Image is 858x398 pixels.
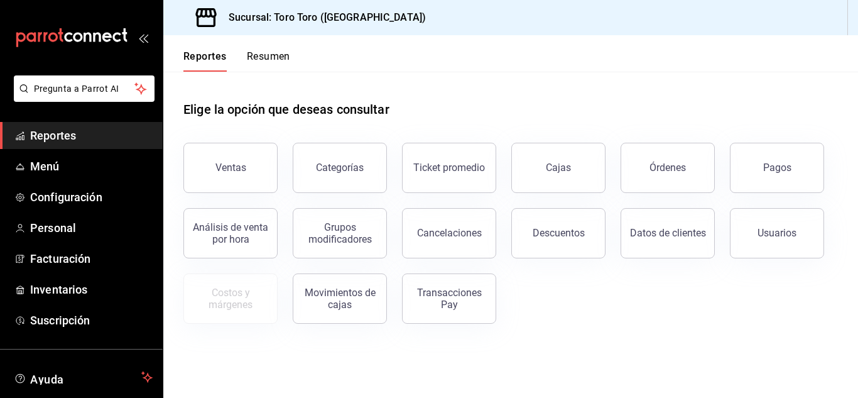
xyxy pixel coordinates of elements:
button: Pagos [730,143,824,193]
button: Descuentos [511,208,605,258]
div: navigation tabs [183,50,290,72]
span: Suscripción [30,312,153,329]
div: Ticket promedio [413,162,485,174]
div: Costos y márgenes [192,287,269,311]
button: Análisis de venta por hora [183,208,278,258]
button: Ticket promedio [402,143,496,193]
div: Descuentos [533,227,585,239]
div: Usuarios [758,227,796,239]
button: Reportes [183,50,227,72]
h1: Elige la opción que deseas consultar [183,100,389,119]
div: Transacciones Pay [410,287,488,311]
button: Cancelaciones [402,208,496,258]
span: Reportes [30,127,153,144]
h3: Sucursal: Toro Toro ([GEOGRAPHIC_DATA]) [219,10,426,25]
div: Categorías [316,162,364,174]
span: Configuración [30,189,153,206]
button: Pregunta a Parrot AI [14,75,155,102]
button: Resumen [247,50,290,72]
span: Ayuda [30,370,136,385]
span: Pregunta a Parrot AI [34,82,135,96]
button: Ventas [183,143,278,193]
div: Cajas [546,162,571,174]
span: Personal [30,219,153,236]
div: Cancelaciones [417,227,482,239]
button: Contrata inventarios para ver este reporte [183,274,278,324]
button: open_drawer_menu [138,33,148,43]
span: Facturación [30,250,153,267]
button: Cajas [511,143,605,193]
div: Pagos [763,162,791,174]
div: Órdenes [649,162,686,174]
button: Movimientos de cajas [293,274,387,324]
button: Usuarios [730,208,824,258]
button: Órdenes [621,143,715,193]
button: Grupos modificadores [293,208,387,258]
span: Inventarios [30,281,153,298]
span: Menú [30,158,153,175]
div: Análisis de venta por hora [192,221,269,245]
div: Ventas [215,162,246,174]
div: Datos de clientes [630,227,706,239]
button: Categorías [293,143,387,193]
button: Datos de clientes [621,208,715,258]
button: Transacciones Pay [402,274,496,324]
div: Grupos modificadores [301,221,379,245]
div: Movimientos de cajas [301,287,379,311]
a: Pregunta a Parrot AI [9,91,155,104]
